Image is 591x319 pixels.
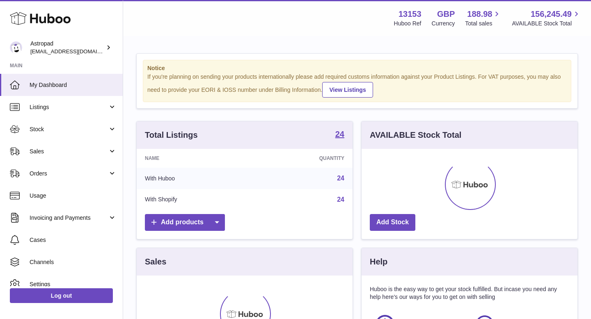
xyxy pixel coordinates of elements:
a: 188.98 Total sales [465,9,502,27]
h3: Total Listings [145,130,198,141]
p: Huboo is the easy way to get your stock fulfilled. But incase you need any help here's our ways f... [370,285,569,301]
span: 156,245.49 [531,9,572,20]
a: Add Stock [370,214,415,231]
h3: Help [370,256,387,267]
strong: GBP [437,9,455,20]
a: 24 [337,175,344,182]
a: 24 [335,130,344,140]
a: Log out [10,288,113,303]
span: Orders [30,170,108,178]
a: Add products [145,214,225,231]
span: Settings [30,280,117,288]
span: Cases [30,236,117,244]
strong: 13153 [399,9,421,20]
strong: 24 [335,130,344,138]
span: AVAILABLE Stock Total [512,20,581,27]
th: Name [137,149,253,168]
h3: Sales [145,256,166,267]
img: matt@astropad.com [10,41,22,54]
th: Quantity [253,149,353,168]
td: With Huboo [137,168,253,189]
div: Currency [432,20,455,27]
span: [EMAIL_ADDRESS][DOMAIN_NAME] [30,48,121,55]
span: Usage [30,192,117,200]
div: Astropad [30,40,104,55]
a: 24 [337,196,344,203]
span: Channels [30,258,117,266]
span: Invoicing and Payments [30,214,108,222]
strong: Notice [147,64,567,72]
h3: AVAILABLE Stock Total [370,130,461,141]
a: View Listings [322,82,373,98]
span: Stock [30,125,108,133]
div: If you're planning on sending your products internationally please add required customs informati... [147,73,567,98]
div: Huboo Ref [394,20,421,27]
span: Sales [30,148,108,155]
span: Total sales [465,20,502,27]
a: 156,245.49 AVAILABLE Stock Total [512,9,581,27]
span: 188.98 [467,9,492,20]
span: Listings [30,103,108,111]
td: With Shopify [137,189,253,210]
span: My Dashboard [30,81,117,89]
